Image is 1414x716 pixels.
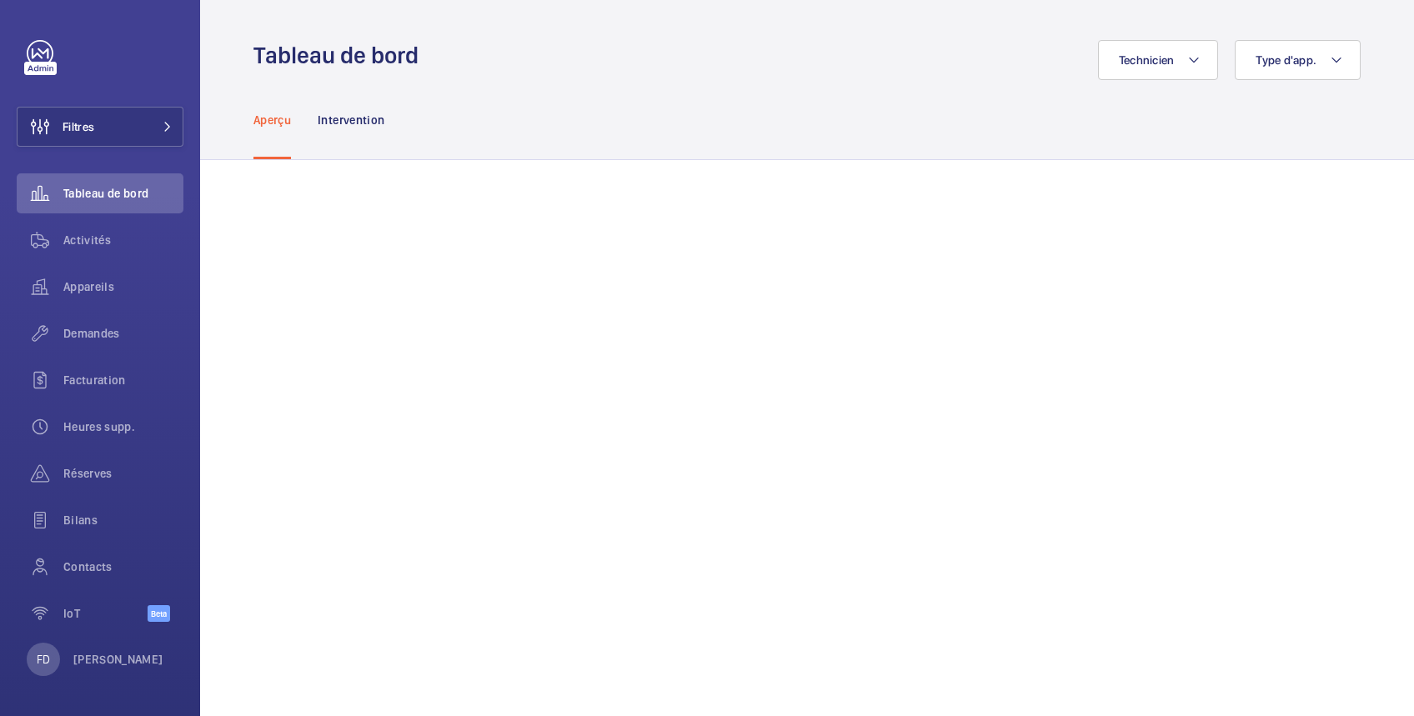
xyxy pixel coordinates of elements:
[17,107,183,147] button: Filtres
[253,112,291,128] p: Aperçu
[1256,53,1316,67] span: Type d'app.
[63,558,183,575] span: Contacts
[63,278,183,295] span: Appareils
[63,372,183,388] span: Facturation
[63,185,183,202] span: Tableau de bord
[63,118,94,135] span: Filtres
[37,651,50,668] p: FD
[318,112,384,128] p: Intervention
[253,40,429,71] h1: Tableau de bord
[1235,40,1361,80] button: Type d'app.
[1098,40,1219,80] button: Technicien
[148,605,170,622] span: Beta
[63,605,148,622] span: IoT
[63,512,183,528] span: Bilans
[63,418,183,435] span: Heures supp.
[63,325,183,342] span: Demandes
[73,651,163,668] p: [PERSON_NAME]
[63,232,183,248] span: Activités
[63,465,183,482] span: Réserves
[1119,53,1175,67] span: Technicien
